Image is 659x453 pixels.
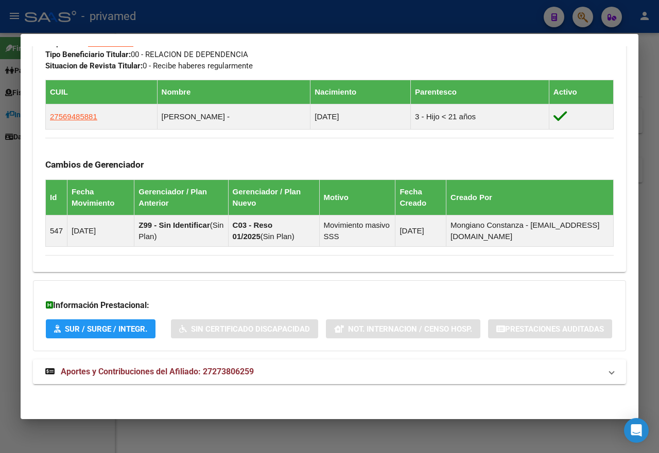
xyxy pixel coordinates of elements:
[67,179,134,215] th: Fecha Movimiento
[46,80,158,104] th: CUIL
[411,80,549,104] th: Parentesco
[45,61,143,70] strong: Situacion de Revista Titular:
[61,367,254,376] span: Aportes y Contribuciones del Afiliado: 27273806259
[446,179,614,215] th: Creado Por
[326,319,480,338] button: Not. Internacion / Censo Hosp.
[45,50,131,59] strong: Tipo Beneficiario Titular:
[67,215,134,246] td: [DATE]
[33,359,626,384] mat-expansion-panel-header: Aportes y Contribuciones del Afiliado: 27273806259
[191,324,310,334] span: Sin Certificado Discapacidad
[446,215,614,246] td: Mongiano Constanza - [EMAIL_ADDRESS][DOMAIN_NAME]
[157,104,310,130] td: [PERSON_NAME] -
[624,418,649,443] div: Open Intercom Messenger
[45,50,248,59] span: 00 - RELACION DE DEPENDENCIA
[134,179,228,215] th: Gerenciador / Plan Anterior
[138,221,223,241] span: Sin Plan
[46,299,613,312] h3: Información Prestacional:
[310,80,411,104] th: Nacimiento
[319,179,395,215] th: Motivo
[411,104,549,130] td: 3 - Hijo < 21 años
[45,61,253,70] span: 0 - Recibe haberes regularmente
[348,324,472,334] span: Not. Internacion / Censo Hosp.
[395,215,446,246] td: [DATE]
[233,221,273,241] strong: C03 - Reso 01/2025
[310,104,411,130] td: [DATE]
[549,80,613,104] th: Activo
[45,159,614,170] h3: Cambios de Gerenciador
[46,319,155,338] button: SUR / SURGE / INTEGR.
[46,215,67,246] td: 547
[505,324,604,334] span: Prestaciones Auditadas
[157,80,310,104] th: Nombre
[138,221,210,229] strong: Z99 - Sin Identificar
[171,319,318,338] button: Sin Certificado Discapacidad
[46,179,67,215] th: Id
[488,319,612,338] button: Prestaciones Auditadas
[319,215,395,246] td: Movimiento masivo SSS
[228,215,319,246] td: ( )
[263,232,292,241] span: Sin Plan
[134,215,228,246] td: ( )
[395,179,446,215] th: Fecha Creado
[65,324,147,334] span: SUR / SURGE / INTEGR.
[228,179,319,215] th: Gerenciador / Plan Nuevo
[50,112,97,121] span: 27569485881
